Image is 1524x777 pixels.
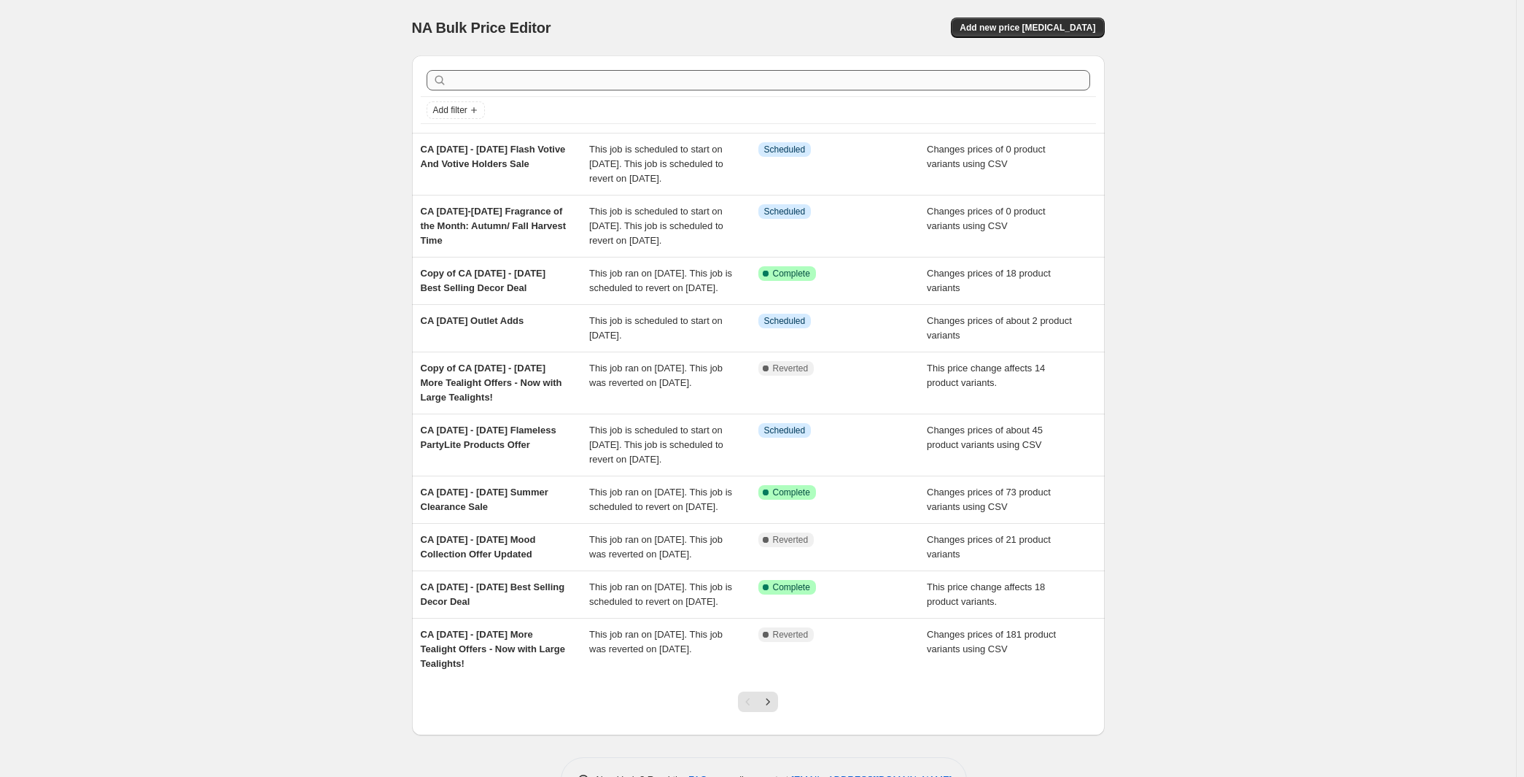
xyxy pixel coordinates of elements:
[764,206,806,217] span: Scheduled
[758,692,778,712] button: Next
[421,363,562,403] span: Copy of CA [DATE] - [DATE] More Tealight Offers - Now with Large Tealights!
[589,144,723,184] span: This job is scheduled to start on [DATE]. This job is scheduled to revert on [DATE].
[773,629,809,641] span: Reverted
[589,425,723,465] span: This job is scheduled to start on [DATE]. This job is scheduled to revert on [DATE].
[421,425,556,450] span: CA [DATE] - [DATE] Flameless PartyLite Products Offer
[764,315,806,327] span: Scheduled
[412,20,551,36] span: NA Bulk Price Editor
[927,487,1051,512] span: Changes prices of 73 product variants using CSV
[589,581,732,607] span: This job ran on [DATE]. This job is scheduled to revert on [DATE].
[764,425,806,436] span: Scheduled
[421,206,567,246] span: CA [DATE]-[DATE] Fragrance of the Month: Autumn/ Fall Harvest Time
[421,629,565,669] span: CA [DATE] - [DATE] More Tealight Offers - Now with Large Tealights!
[421,487,548,512] span: CA [DATE] - [DATE] Summer Clearance Sale
[589,534,723,560] span: This job ran on [DATE]. This job was reverted on [DATE].
[433,104,467,116] span: Add filter
[927,315,1072,341] span: Changes prices of about 2 product variants
[421,534,536,560] span: CA [DATE] - [DATE] Mood Collection Offer Updated
[421,581,565,607] span: CA [DATE] - [DATE] Best Selling Decor Deal
[927,629,1056,654] span: Changes prices of 181 product variants using CSV
[589,315,723,341] span: This job is scheduled to start on [DATE].
[421,315,524,326] span: CA [DATE] Outlet Adds
[773,534,809,546] span: Reverted
[589,487,732,512] span: This job ran on [DATE]. This job is scheduled to revert on [DATE].
[951,18,1104,38] button: Add new price [MEDICAL_DATA]
[927,363,1045,388] span: This price change affects 14 product variants.
[927,425,1043,450] span: Changes prices of about 45 product variants using CSV
[421,268,546,293] span: Copy of CA [DATE] - [DATE] Best Selling Decor Deal
[589,363,723,388] span: This job ran on [DATE]. This job was reverted on [DATE].
[927,581,1045,607] span: This price change affects 18 product variants.
[927,268,1051,293] span: Changes prices of 18 product variants
[927,206,1046,231] span: Changes prices of 0 product variants using CSV
[773,581,810,593] span: Complete
[773,268,810,279] span: Complete
[589,268,732,293] span: This job ran on [DATE]. This job is scheduled to revert on [DATE].
[738,692,778,712] nav: Pagination
[773,363,809,374] span: Reverted
[773,487,810,498] span: Complete
[764,144,806,155] span: Scheduled
[960,22,1095,34] span: Add new price [MEDICAL_DATA]
[589,206,723,246] span: This job is scheduled to start on [DATE]. This job is scheduled to revert on [DATE].
[589,629,723,654] span: This job ran on [DATE]. This job was reverted on [DATE].
[927,144,1046,169] span: Changes prices of 0 product variants using CSV
[427,101,485,119] button: Add filter
[421,144,566,169] span: CA [DATE] - [DATE] Flash Votive And Votive Holders Sale
[927,534,1051,560] span: Changes prices of 21 product variants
